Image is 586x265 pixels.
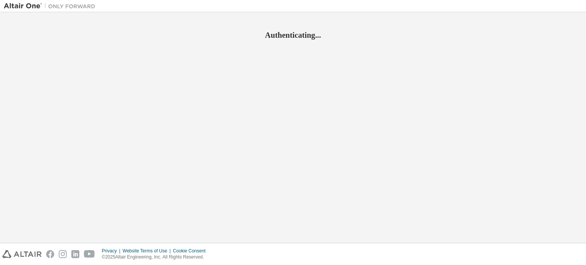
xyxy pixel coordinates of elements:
[122,248,173,254] div: Website Terms of Use
[46,250,54,258] img: facebook.svg
[102,248,122,254] div: Privacy
[4,2,99,10] img: Altair One
[173,248,210,254] div: Cookie Consent
[59,250,67,258] img: instagram.svg
[84,250,95,258] img: youtube.svg
[4,30,582,40] h2: Authenticating...
[2,250,42,258] img: altair_logo.svg
[71,250,79,258] img: linkedin.svg
[102,254,210,260] p: © 2025 Altair Engineering, Inc. All Rights Reserved.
